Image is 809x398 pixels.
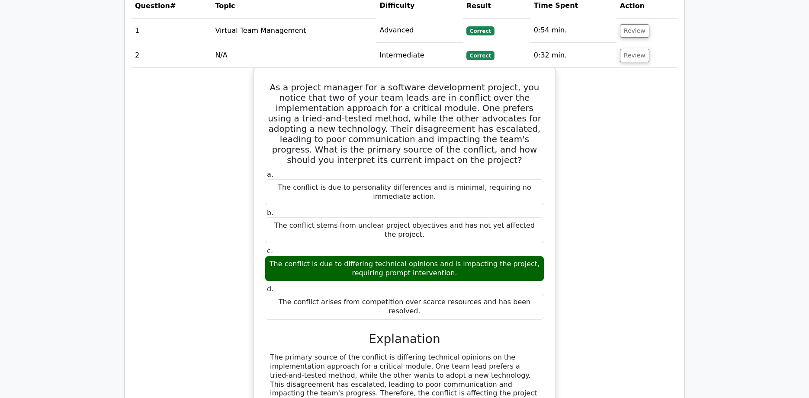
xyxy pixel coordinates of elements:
[212,43,376,68] td: N/A
[264,82,545,165] h5: As a project manager for a software development project, you notice that two of your team leads a...
[267,209,273,217] span: b.
[530,43,616,68] td: 0:32 min.
[132,43,212,68] td: 2
[376,18,462,43] td: Advanced
[267,285,273,293] span: d.
[132,18,212,43] td: 1
[620,49,649,62] button: Review
[270,332,539,347] h3: Explanation
[267,247,273,255] span: c.
[530,18,616,43] td: 0:54 min.
[265,217,544,243] div: The conflict stems from unclear project objectives and has not yet affected the project.
[620,24,649,38] button: Review
[135,2,170,10] span: Question
[265,256,544,282] div: The conflict is due to differing technical opinions and is impacting the project, requiring promp...
[267,170,273,178] span: a.
[265,179,544,205] div: The conflict is due to personality differences and is minimal, requiring no immediate action.
[265,294,544,320] div: The conflict arises from competition over scarce resources and has been resolved.
[376,43,462,68] td: Intermediate
[466,26,494,35] span: Correct
[466,51,494,60] span: Correct
[212,18,376,43] td: Virtual Team Management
